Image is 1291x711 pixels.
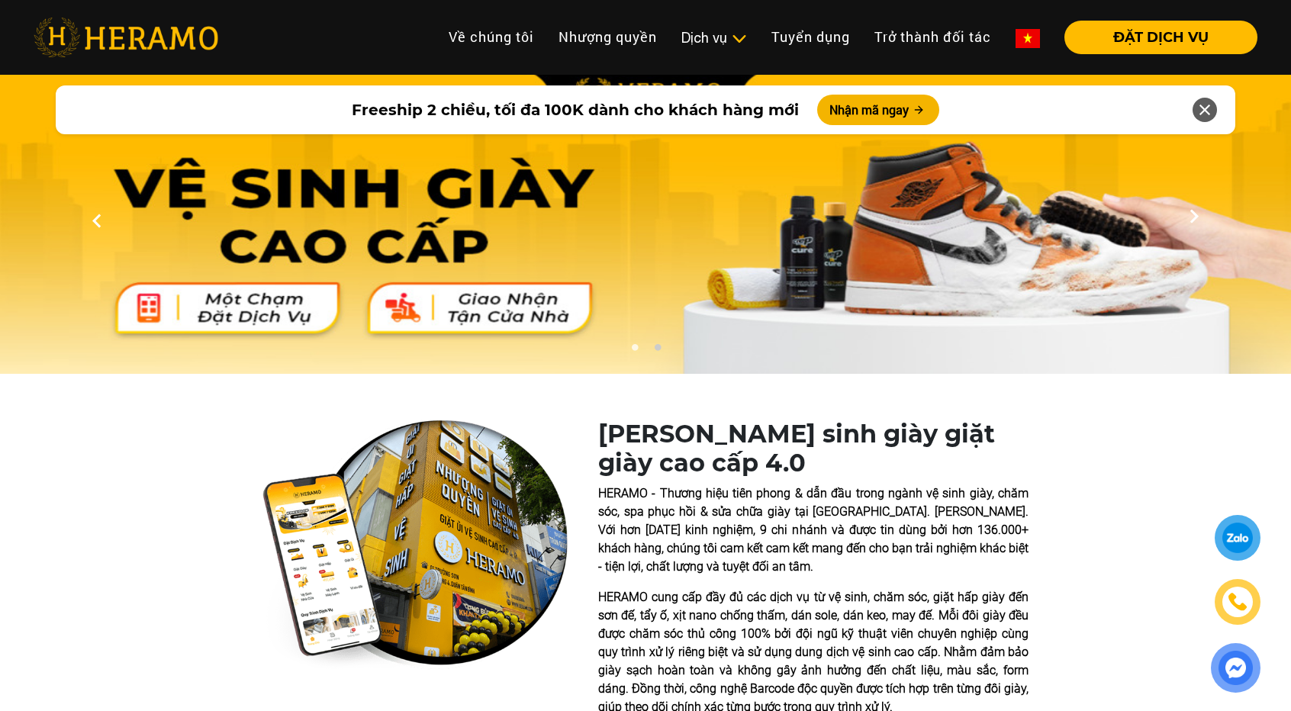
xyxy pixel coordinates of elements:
[1052,31,1257,44] a: ĐẶT DỊCH VỤ
[817,95,939,125] button: Nhận mã ngay
[681,27,747,48] div: Dịch vụ
[598,420,1029,478] h1: [PERSON_NAME] sinh giày giặt giày cao cấp 4.0
[1215,580,1259,623] a: phone-icon
[731,31,747,47] img: subToggleIcon
[598,484,1029,576] p: HERAMO - Thương hiệu tiên phong & dẫn đầu trong ngành vệ sinh giày, chăm sóc, spa phục hồi & sửa ...
[262,420,568,670] img: heramo-quality-banner
[1064,21,1257,54] button: ĐẶT DỊCH VỤ
[546,21,669,53] a: Nhượng quyền
[352,98,799,121] span: Freeship 2 chiều, tối đa 100K dành cho khách hàng mới
[1016,29,1040,48] img: vn-flag.png
[862,21,1003,53] a: Trở thành đối tác
[649,343,665,359] button: 2
[436,21,546,53] a: Về chúng tôi
[759,21,862,53] a: Tuyển dụng
[34,18,218,57] img: heramo-logo.png
[1226,590,1249,613] img: phone-icon
[626,343,642,359] button: 1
